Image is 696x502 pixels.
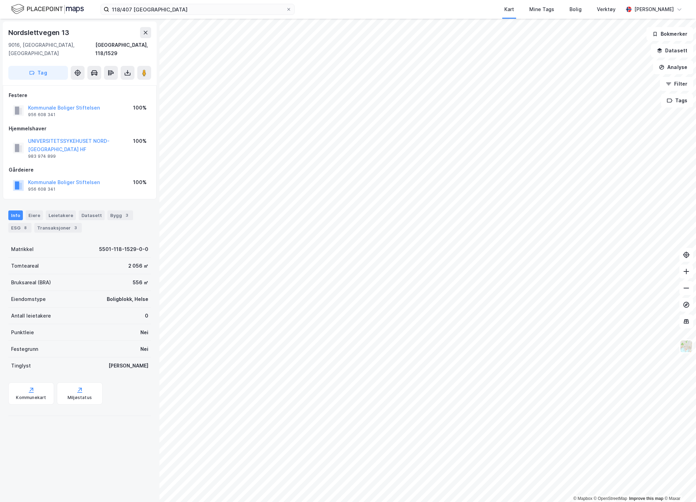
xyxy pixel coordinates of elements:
button: Datasett [651,44,693,58]
div: Kart [504,5,514,14]
div: 9016, [GEOGRAPHIC_DATA], [GEOGRAPHIC_DATA] [8,41,95,58]
div: Eiendomstype [11,295,46,303]
div: 8 [22,224,29,231]
div: Tomteareal [11,262,39,270]
div: 2 056 ㎡ [128,262,148,270]
button: Analyse [653,60,693,74]
input: Søk på adresse, matrikkel, gårdeiere, leietakere eller personer [109,4,286,15]
div: Nei [140,328,148,337]
div: Nordslettvegen 13 [8,27,71,38]
img: logo.f888ab2527a4732fd821a326f86c7f29.svg [11,3,84,15]
div: 100% [133,104,147,112]
div: 3 [72,224,79,231]
div: 0 [145,312,148,320]
div: Punktleie [11,328,34,337]
div: 5501-118-1529-0-0 [99,245,148,253]
div: Festere [9,91,151,99]
div: Verktøy [597,5,616,14]
div: [GEOGRAPHIC_DATA], 118/1529 [95,41,151,58]
button: Tag [8,66,68,80]
div: 100% [133,137,147,145]
div: Bolig [569,5,582,14]
a: Improve this map [629,496,663,501]
div: 956 608 341 [28,187,55,192]
a: Mapbox [573,496,592,501]
div: Tinglyst [11,362,31,370]
div: Kontrollprogram for chat [661,469,696,502]
div: Transaksjoner [34,223,82,233]
div: Festegrunn [11,345,38,353]
div: Boligblokk, Helse [107,295,148,303]
button: Bokmerker [646,27,693,41]
div: Matrikkel [11,245,34,253]
div: 100% [133,178,147,187]
div: Bruksareal (BRA) [11,278,51,287]
div: ESG [8,223,32,233]
div: Info [8,210,23,220]
div: Kommunekart [16,395,46,400]
div: [PERSON_NAME] [108,362,148,370]
div: Hjemmelshaver [9,124,151,133]
a: OpenStreetMap [594,496,627,501]
img: Z [680,340,693,353]
button: Tags [661,94,693,107]
div: 3 [123,212,130,219]
div: Nei [140,345,148,353]
div: [PERSON_NAME] [634,5,674,14]
div: Gårdeiere [9,166,151,174]
div: 956 608 341 [28,112,55,118]
div: Eiere [26,210,43,220]
div: Leietakere [46,210,76,220]
div: Mine Tags [529,5,554,14]
div: 983 974 899 [28,154,56,159]
div: Datasett [79,210,105,220]
button: Filter [660,77,693,91]
div: Antall leietakere [11,312,51,320]
div: Miljøstatus [68,395,92,400]
div: Bygg [107,210,133,220]
div: 556 ㎡ [133,278,148,287]
iframe: Chat Widget [661,469,696,502]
